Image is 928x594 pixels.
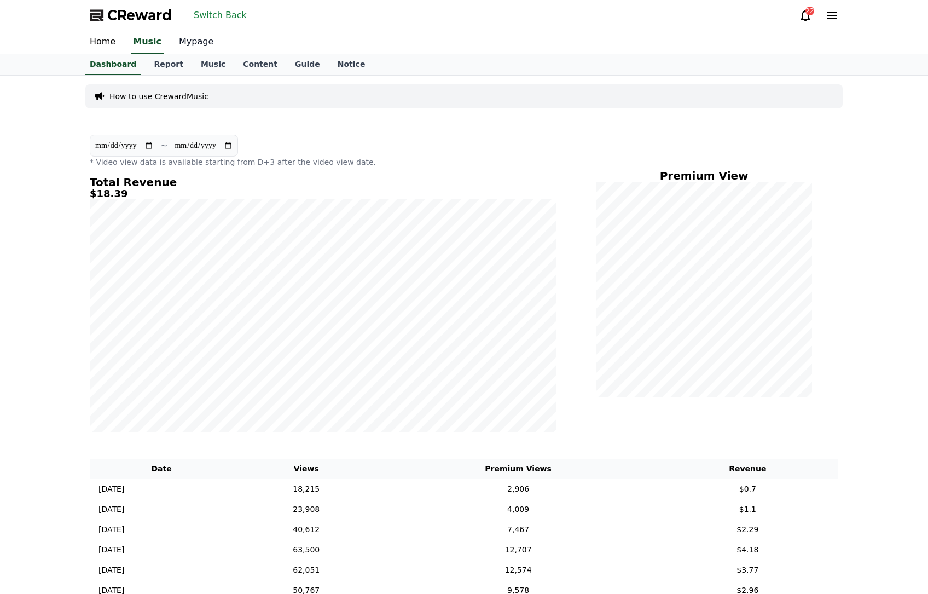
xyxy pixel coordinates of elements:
[233,520,379,540] td: 40,612
[379,479,657,499] td: 2,906
[98,483,124,495] p: [DATE]
[145,54,192,75] a: Report
[189,7,251,24] button: Switch Back
[233,499,379,520] td: 23,908
[657,520,838,540] td: $2.29
[379,459,657,479] th: Premium Views
[657,499,838,520] td: $1.1
[85,54,141,75] a: Dashboard
[233,540,379,560] td: 63,500
[233,560,379,580] td: 62,051
[379,540,657,560] td: 12,707
[90,157,556,168] p: * Video view data is available starting from D+3 after the video view date.
[81,31,124,54] a: Home
[799,9,812,22] a: 22
[379,499,657,520] td: 4,009
[379,520,657,540] td: 7,467
[90,459,233,479] th: Date
[109,91,208,102] a: How to use CrewardMusic
[233,479,379,499] td: 18,215
[90,7,172,24] a: CReward
[98,564,124,576] p: [DATE]
[234,54,286,75] a: Content
[98,504,124,515] p: [DATE]
[98,524,124,535] p: [DATE]
[657,560,838,580] td: $3.77
[160,139,167,152] p: ~
[170,31,222,54] a: Mypage
[131,31,164,54] a: Music
[192,54,234,75] a: Music
[596,170,812,182] h4: Premium View
[805,7,814,15] div: 22
[107,7,172,24] span: CReward
[379,560,657,580] td: 12,574
[329,54,374,75] a: Notice
[233,459,379,479] th: Views
[657,540,838,560] td: $4.18
[90,176,556,188] h4: Total Revenue
[657,459,838,479] th: Revenue
[657,479,838,499] td: $0.7
[286,54,329,75] a: Guide
[98,544,124,556] p: [DATE]
[90,188,556,199] h5: $18.39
